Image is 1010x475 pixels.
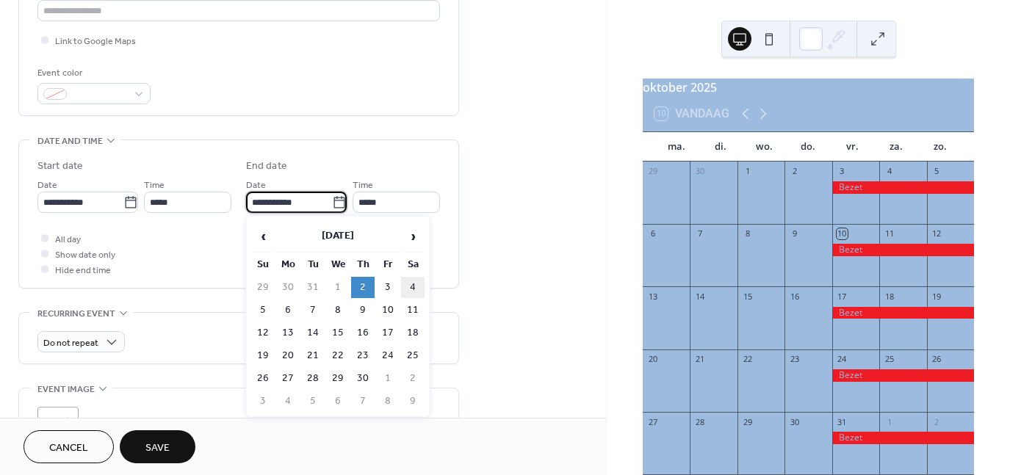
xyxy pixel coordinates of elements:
td: 16 [351,322,375,344]
td: 30 [276,277,300,298]
div: 2 [789,166,800,177]
div: 28 [694,416,705,427]
span: Do not repeat [43,335,98,352]
div: 7 [694,228,705,239]
td: 4 [401,277,425,298]
span: Event image [37,382,95,397]
span: Date [37,178,57,193]
td: 5 [301,391,325,412]
span: Recurring event [37,306,115,322]
span: Date [246,178,266,193]
td: 19 [251,345,275,366]
div: Start date [37,159,83,174]
span: Link to Google Maps [55,34,136,49]
div: 1 [742,166,753,177]
button: Save [120,430,195,463]
td: 24 [376,345,400,366]
span: Hide end time [55,263,111,278]
div: 2 [931,416,942,427]
div: Bezet [832,432,974,444]
div: 14 [694,291,705,302]
td: 17 [376,322,400,344]
div: 10 [837,228,848,239]
span: Show date only [55,247,115,263]
div: Event color [37,65,148,81]
div: wo. [743,132,787,162]
div: 26 [931,354,942,365]
div: 13 [647,291,658,302]
td: 28 [301,368,325,389]
td: 7 [351,391,375,412]
span: All day [55,232,81,247]
span: Time [144,178,165,193]
td: 8 [326,300,350,321]
th: Su [251,254,275,275]
div: 30 [789,416,800,427]
div: 3 [837,166,848,177]
td: 1 [376,368,400,389]
div: za. [874,132,918,162]
th: Sa [401,254,425,275]
span: Time [353,178,373,193]
td: 9 [401,391,425,412]
div: End date [246,159,287,174]
td: 30 [351,368,375,389]
div: 12 [931,228,942,239]
th: Mo [276,254,300,275]
td: 22 [326,345,350,366]
td: 23 [351,345,375,366]
td: 15 [326,322,350,344]
div: 18 [884,291,895,302]
div: Bezet [832,369,974,382]
span: › [402,222,424,251]
td: 27 [276,368,300,389]
div: ma. [654,132,699,162]
td: 3 [376,277,400,298]
td: 13 [276,322,300,344]
div: 29 [647,166,658,177]
div: 24 [837,354,848,365]
td: 14 [301,322,325,344]
div: 9 [789,228,800,239]
td: 2 [401,368,425,389]
div: Bezet [832,181,974,194]
td: 25 [401,345,425,366]
button: Cancel [24,430,114,463]
span: Date and time [37,134,103,149]
span: ‹ [252,222,274,251]
td: 1 [326,277,350,298]
td: 6 [326,391,350,412]
div: 29 [742,416,753,427]
td: 3 [251,391,275,412]
div: di. [699,132,743,162]
th: Fr [376,254,400,275]
div: do. [787,132,831,162]
div: oktober 2025 [643,79,974,96]
div: 25 [884,354,895,365]
span: Save [145,440,170,456]
td: 31 [301,277,325,298]
div: 17 [837,291,848,302]
td: 11 [401,300,425,321]
div: Bezet [832,307,974,319]
div: Bezet [832,244,974,256]
div: 19 [931,291,942,302]
td: 7 [301,300,325,321]
td: 8 [376,391,400,412]
td: 29 [251,277,275,298]
div: 15 [742,291,753,302]
td: 26 [251,368,275,389]
div: 30 [694,166,705,177]
td: 2 [351,277,375,298]
td: 20 [276,345,300,366]
div: 6 [647,228,658,239]
div: 23 [789,354,800,365]
td: 9 [351,300,375,321]
div: ; [37,407,79,448]
td: 10 [376,300,400,321]
td: 4 [276,391,300,412]
th: We [326,254,350,275]
div: zo. [918,132,962,162]
div: 16 [789,291,800,302]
